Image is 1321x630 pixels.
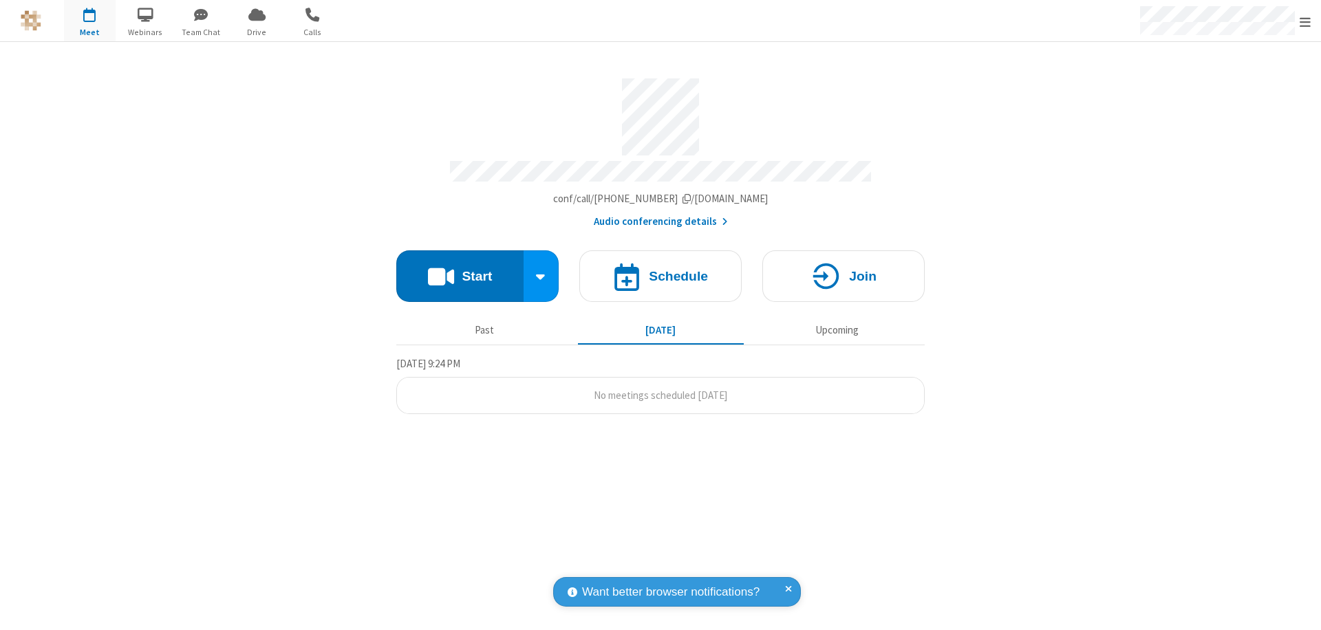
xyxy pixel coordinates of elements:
[287,26,339,39] span: Calls
[120,26,171,39] span: Webinars
[579,250,742,302] button: Schedule
[524,250,559,302] div: Start conference options
[21,10,41,31] img: QA Selenium DO NOT DELETE OR CHANGE
[649,270,708,283] h4: Schedule
[553,192,769,205] span: Copy my meeting room link
[64,26,116,39] span: Meet
[402,317,568,343] button: Past
[582,583,760,601] span: Want better browser notifications?
[462,270,492,283] h4: Start
[175,26,227,39] span: Team Chat
[754,317,920,343] button: Upcoming
[594,389,727,402] span: No meetings scheduled [DATE]
[396,356,925,415] section: Today's Meetings
[553,191,769,207] button: Copy my meeting room linkCopy my meeting room link
[849,270,877,283] h4: Join
[396,68,925,230] section: Account details
[231,26,283,39] span: Drive
[594,214,728,230] button: Audio conferencing details
[578,317,744,343] button: [DATE]
[396,250,524,302] button: Start
[396,357,460,370] span: [DATE] 9:24 PM
[762,250,925,302] button: Join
